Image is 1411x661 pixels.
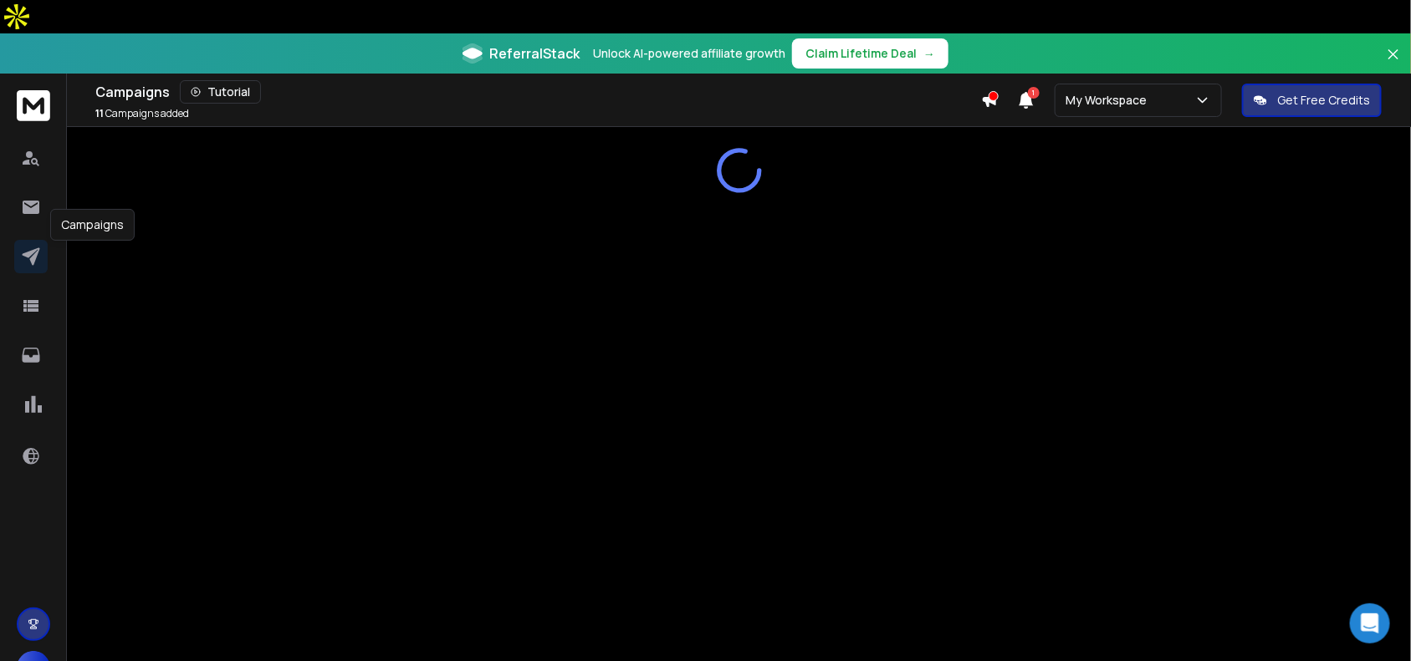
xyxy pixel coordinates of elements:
[1066,92,1153,109] p: My Workspace
[95,106,104,120] span: 11
[489,43,580,64] span: ReferralStack
[180,80,261,104] button: Tutorial
[1028,87,1040,99] span: 1
[593,45,785,62] p: Unlock AI-powered affiliate growth
[1383,43,1404,84] button: Close banner
[1350,603,1390,643] div: Open Intercom Messenger
[95,80,981,104] div: Campaigns
[1242,84,1382,117] button: Get Free Credits
[792,38,948,69] button: Claim Lifetime Deal→
[923,45,935,62] span: →
[95,107,189,120] p: Campaigns added
[50,209,135,241] div: Campaigns
[1277,92,1370,109] p: Get Free Credits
